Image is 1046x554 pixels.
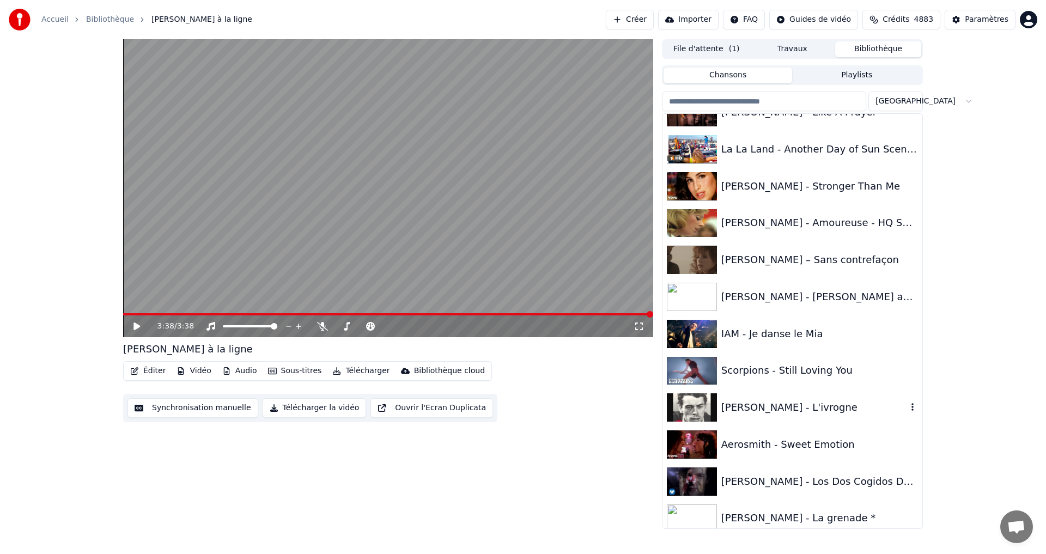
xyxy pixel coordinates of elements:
[264,363,326,379] button: Sous-titres
[721,474,918,489] div: [PERSON_NAME] - Los Dos Cogidos De La Mano
[914,14,934,25] span: 4883
[9,9,31,31] img: youka
[792,68,921,83] button: Playlists
[664,68,793,83] button: Chansons
[123,342,253,357] div: [PERSON_NAME] à la ligne
[945,10,1015,29] button: Paramètres
[263,398,367,418] button: Télécharger la vidéo
[41,14,69,25] a: Accueil
[658,10,719,29] button: Importer
[41,14,252,25] nav: breadcrumb
[151,14,252,25] span: [PERSON_NAME] à la ligne
[721,289,918,305] div: [PERSON_NAME] - [PERSON_NAME] and [PERSON_NAME]
[218,363,261,379] button: Audio
[721,252,918,267] div: [PERSON_NAME] – Sans contrefaçon
[172,363,215,379] button: Vidéo
[875,96,956,107] span: [GEOGRAPHIC_DATA]
[606,10,654,29] button: Créer
[126,363,170,379] button: Éditer
[414,366,485,376] div: Bibliothèque cloud
[1000,510,1033,543] div: Ouvrir le chat
[721,179,918,194] div: [PERSON_NAME] - Stronger Than Me
[729,44,740,54] span: ( 1 )
[721,142,918,157] div: La La Land - Another Day of Sun Scene | Movieclips -
[750,41,836,57] button: Travaux
[721,215,918,230] div: [PERSON_NAME] - Amoureuse - HQ STEREO 1972
[721,437,918,452] div: Aerosmith - Sweet Emotion
[721,363,918,378] div: Scorpions - Still Loving You
[721,510,918,526] div: [PERSON_NAME] - La grenade *
[86,14,134,25] a: Bibliothèque
[664,41,750,57] button: File d'attente
[177,321,194,332] span: 3:38
[157,321,184,332] div: /
[723,10,765,29] button: FAQ
[157,321,174,332] span: 3:38
[370,398,493,418] button: Ouvrir l'Ecran Duplicata
[721,326,918,342] div: IAM - Je danse le Mia
[721,400,907,415] div: [PERSON_NAME] - L'ivrogne
[862,10,940,29] button: Crédits4883
[127,398,258,418] button: Synchronisation manuelle
[835,41,921,57] button: Bibliothèque
[328,363,394,379] button: Télécharger
[883,14,909,25] span: Crédits
[965,14,1008,25] div: Paramètres
[769,10,858,29] button: Guides de vidéo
